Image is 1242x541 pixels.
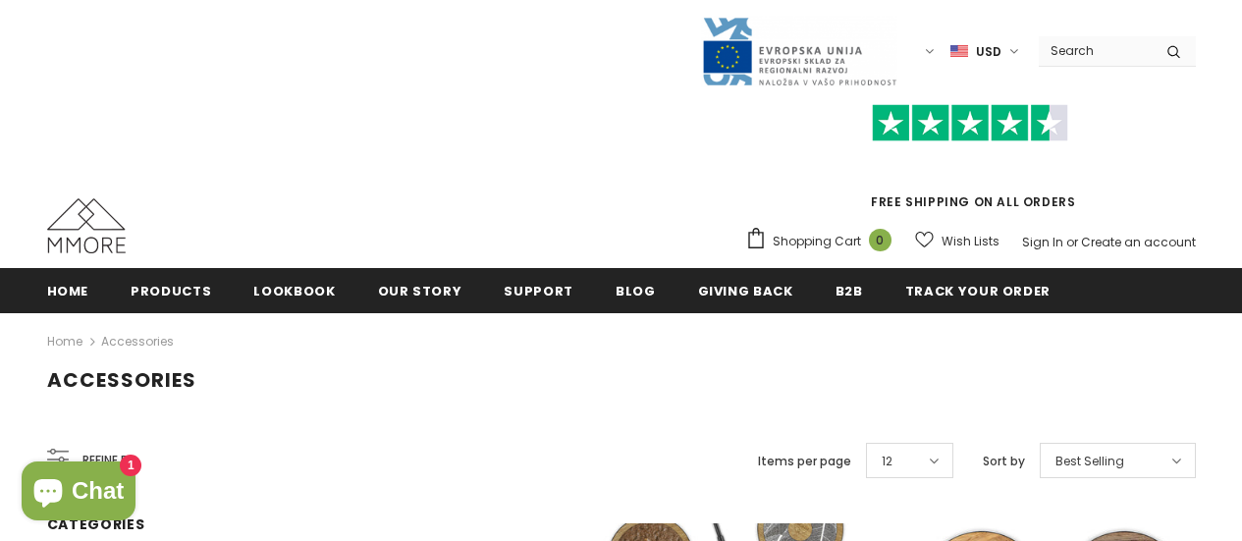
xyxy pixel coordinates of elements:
a: Sign In [1022,234,1063,250]
img: Trust Pilot Stars [872,104,1068,142]
a: Wish Lists [915,224,999,258]
a: Our Story [378,268,462,312]
a: B2B [836,268,863,312]
a: Home [47,268,89,312]
span: Products [131,282,211,300]
span: Categories [47,514,145,534]
a: Giving back [698,268,793,312]
a: Create an account [1081,234,1196,250]
span: Lookbook [253,282,335,300]
a: support [504,268,573,312]
inbox-online-store-chat: Shopify online store chat [16,461,141,525]
span: 0 [869,229,891,251]
span: 12 [882,452,892,471]
span: FREE SHIPPING ON ALL ORDERS [745,113,1196,210]
span: Best Selling [1055,452,1124,471]
a: Blog [616,268,656,312]
iframe: Customer reviews powered by Trustpilot [745,141,1196,192]
img: MMORE Cases [47,198,126,253]
span: USD [976,42,1001,62]
img: USD [950,43,968,60]
a: Accessories [101,333,174,350]
span: or [1066,234,1078,250]
span: Our Story [378,282,462,300]
input: Search Site [1039,36,1152,65]
span: Wish Lists [942,232,999,251]
span: Track your order [905,282,1051,300]
label: Items per page [758,452,851,471]
span: Accessories [47,366,196,394]
span: Shopping Cart [773,232,861,251]
span: Giving back [698,282,793,300]
span: Refine by [82,450,135,471]
a: Home [47,330,82,353]
label: Sort by [983,452,1025,471]
a: Products [131,268,211,312]
a: Javni Razpis [701,42,897,59]
img: Javni Razpis [701,16,897,87]
span: B2B [836,282,863,300]
a: Lookbook [253,268,335,312]
span: support [504,282,573,300]
a: Shopping Cart 0 [745,227,901,256]
span: Home [47,282,89,300]
span: Blog [616,282,656,300]
a: Track your order [905,268,1051,312]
